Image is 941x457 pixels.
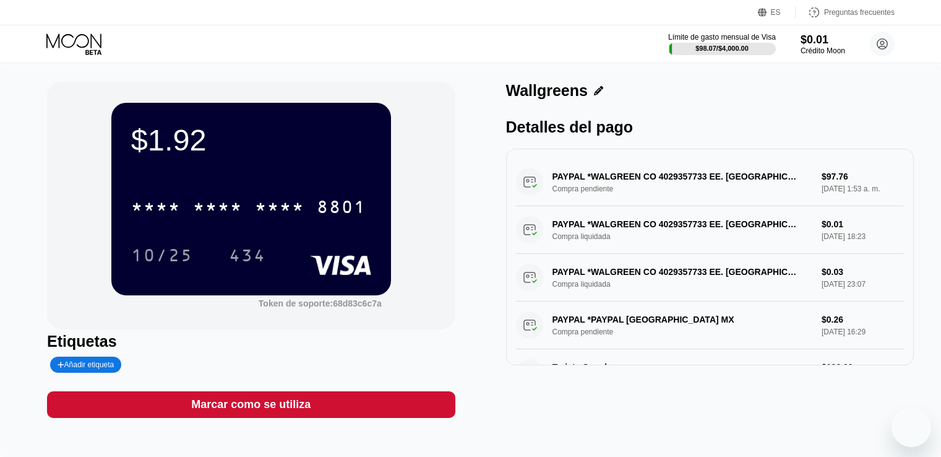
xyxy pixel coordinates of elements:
[131,123,207,157] font: $1.92
[333,298,382,308] font: 68d83c6c7a
[506,82,588,99] font: Wallgreens
[801,33,845,55] div: $0.01Crédito Moon
[122,240,202,271] div: 10/25
[47,391,455,418] div: Marcar como se utiliza
[191,398,311,411] font: Marcar como se utiliza
[50,357,121,373] div: Añadir etiqueta
[506,118,634,136] font: Detalles del pago
[668,33,776,41] font: Límite de gasto mensual de Visa
[801,46,845,55] font: Crédito Moon
[668,33,776,55] div: Límite de gasto mensual de Visa$98.07/$4,000.00
[47,333,117,350] font: Etiquetas
[796,6,895,19] div: Preguntas frecuentes
[131,247,193,267] font: 10/25
[758,6,796,19] div: ES
[718,45,749,52] font: $4,000.00
[771,8,781,17] font: ES
[64,360,114,369] font: Añadir etiqueta
[259,298,333,308] font: Token de soporte:
[824,8,895,17] font: Preguntas frecuentes
[220,240,275,271] div: 434
[229,247,266,267] font: 434
[892,407,931,447] iframe: Botón para iniciar la ventana de mensajería, conversación en curso
[695,45,716,52] font: $98.07
[317,199,366,219] font: 8801
[259,298,382,308] div: Token de soporte:68d83c6c7a
[801,33,828,46] font: $0.01
[716,45,718,52] font: /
